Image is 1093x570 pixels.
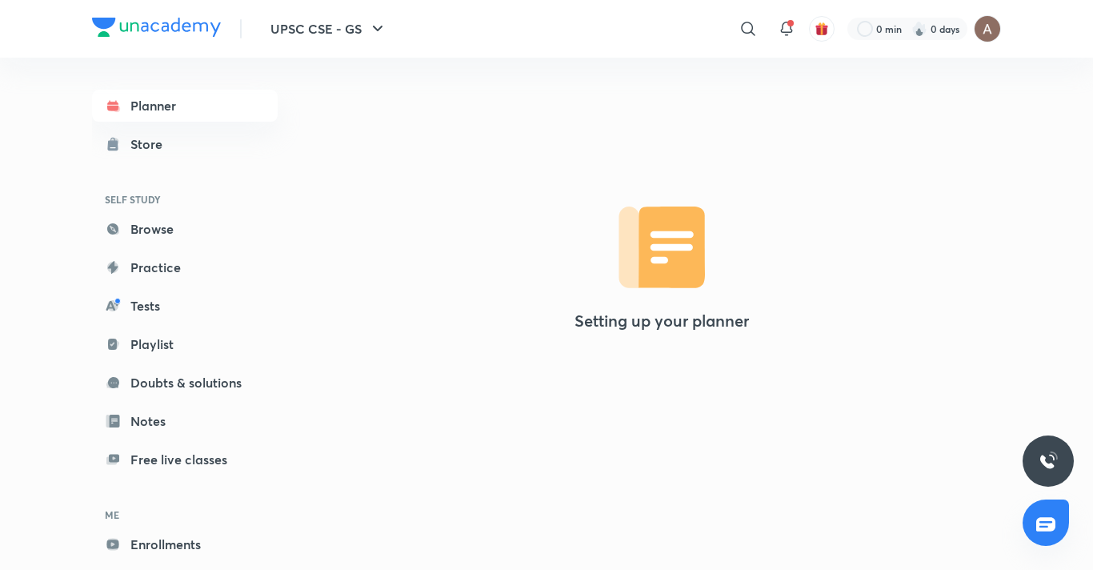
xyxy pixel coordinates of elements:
[92,405,278,437] a: Notes
[92,128,278,160] a: Store
[92,213,278,245] a: Browse
[92,18,221,37] img: Company Logo
[261,13,397,45] button: UPSC CSE - GS
[809,16,835,42] button: avatar
[130,134,172,154] div: Store
[92,444,278,476] a: Free live classes
[92,528,278,560] a: Enrollments
[92,251,278,283] a: Practice
[92,328,278,360] a: Playlist
[92,367,278,399] a: Doubts & solutions
[92,90,278,122] a: Planner
[92,186,278,213] h6: SELF STUDY
[92,18,221,41] a: Company Logo
[92,501,278,528] h6: ME
[911,21,927,37] img: streak
[575,311,749,331] h4: Setting up your planner
[1039,452,1058,471] img: ttu
[92,290,278,322] a: Tests
[974,15,1001,42] img: ANJU SAHU
[815,22,829,36] img: avatar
